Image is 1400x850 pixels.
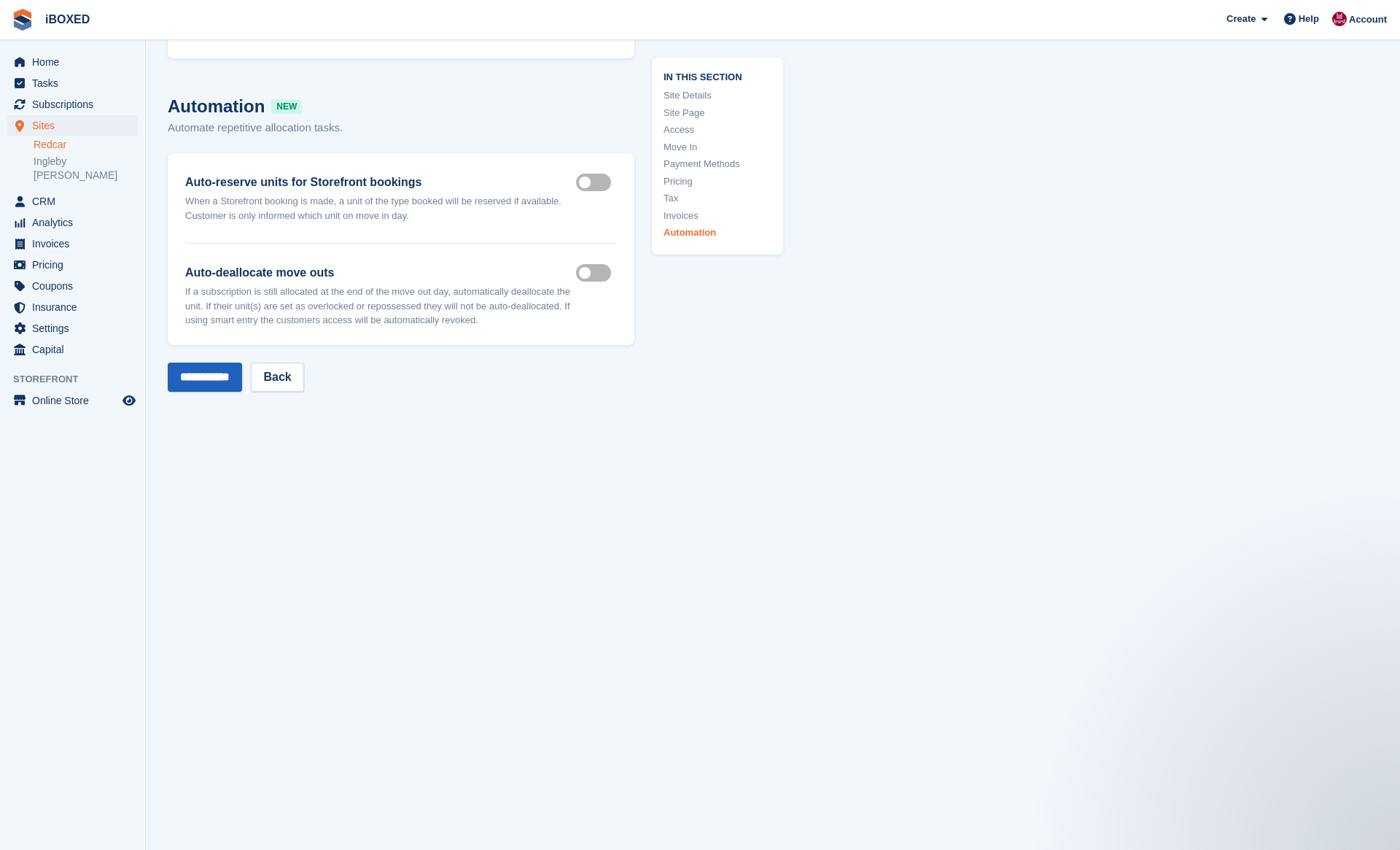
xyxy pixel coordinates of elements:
[32,339,120,360] span: Capital
[664,139,771,154] a: Move In
[185,264,576,282] label: Auto-deallocate move outs
[7,94,138,115] a: menu
[664,88,771,103] a: Site Details
[1332,12,1347,26] img: Amanda Forder
[576,181,617,183] label: Auto reserve on storefront
[32,233,120,254] span: Invoices
[7,255,138,275] a: menu
[664,174,771,188] a: Pricing
[32,73,120,93] span: Tasks
[7,318,138,339] a: menu
[32,276,120,296] span: Coupons
[664,69,771,82] span: In this section
[664,157,771,171] a: Payment Methods
[13,372,145,387] span: Storefront
[168,120,634,136] p: Automate repetitive allocation tasks.
[32,94,120,115] span: Subscriptions
[120,392,138,409] a: Preview store
[32,390,120,411] span: Online Store
[664,208,771,223] a: Invoices
[664,105,771,120] a: Site Page
[1349,12,1387,27] span: Account
[251,363,303,392] a: Back
[32,212,120,233] span: Analytics
[1299,12,1319,26] span: Help
[7,276,138,296] a: menu
[7,212,138,233] a: menu
[7,297,138,317] a: menu
[34,155,138,182] a: Ingleby [PERSON_NAME]
[39,7,96,31] a: iBOXED
[32,318,120,339] span: Settings
[664,225,771,240] a: Automation
[7,73,138,93] a: menu
[185,174,576,191] label: Auto-reserve units for Storefront bookings
[7,52,138,72] a: menu
[7,390,138,411] a: menu
[576,271,617,274] label: Auto deallocate move outs
[12,9,34,31] img: stora-icon-8386f47178a22dfd0bd8f6a31ec36ba5ce8667c1dd55bd0f319d3a0aa187defe.svg
[185,285,576,328] p: If a subscription is still allocated at the end of the move out day, automatically deallocate the...
[7,191,138,212] a: menu
[185,194,576,223] p: When a Storefront booking is made, a unit of the type booked will be reserved if available. Custo...
[7,115,138,136] a: menu
[664,191,771,206] a: Tax
[32,52,120,72] span: Home
[34,138,138,152] a: Redcar
[7,233,138,254] a: menu
[271,99,302,114] span: NEW
[32,255,120,275] span: Pricing
[168,93,634,120] h2: Automation
[7,339,138,360] a: menu
[1226,12,1256,26] span: Create
[32,191,120,212] span: CRM
[664,123,771,137] a: Access
[32,297,120,317] span: Insurance
[32,115,120,136] span: Sites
